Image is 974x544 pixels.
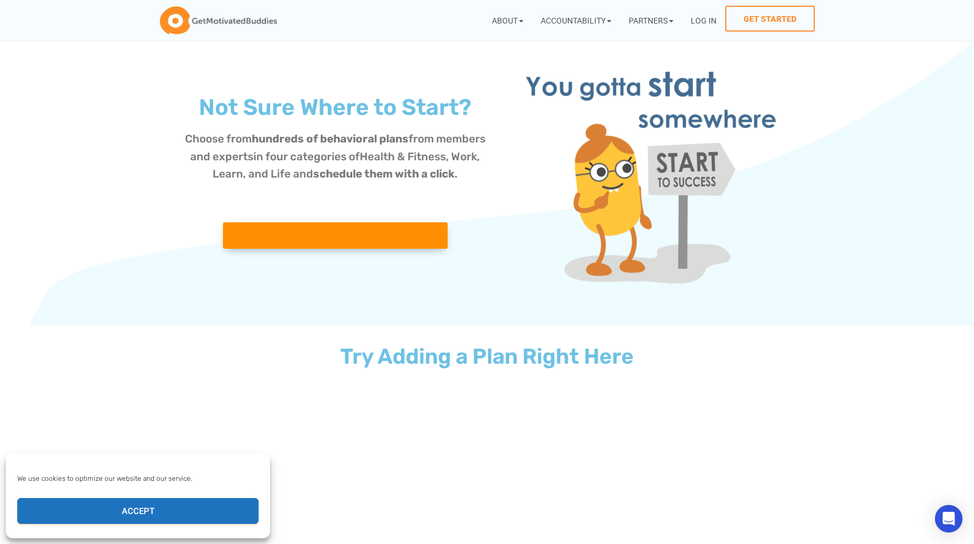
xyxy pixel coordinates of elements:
span: Subscribe to Find Your Plan Now [237,229,434,242]
div: Open Intercom Messenger [935,505,963,533]
img: GetMotivatedBuddies [160,6,277,35]
strong: schedule them with a click [313,167,455,180]
a: Subscribe to Find Your Plan Now [223,222,448,249]
h1: Not Sure Where to Start? [177,97,494,119]
a: About [483,6,532,35]
img: start with behavioral plans to change behavior [505,53,797,314]
strong: hundreds of behavioral plans [252,132,409,145]
p: Choose from from members and experts [177,130,494,183]
a: Log In [682,6,725,35]
div: We use cookies to optimize our website and our service. [17,473,257,484]
a: Partners [620,6,682,35]
span: in four categories of [253,150,360,163]
h2: Try Adding a Plan Right Here [171,346,803,367]
button: Accept [17,498,259,524]
a: Get Started [725,6,815,32]
a: Accountability [532,6,620,35]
